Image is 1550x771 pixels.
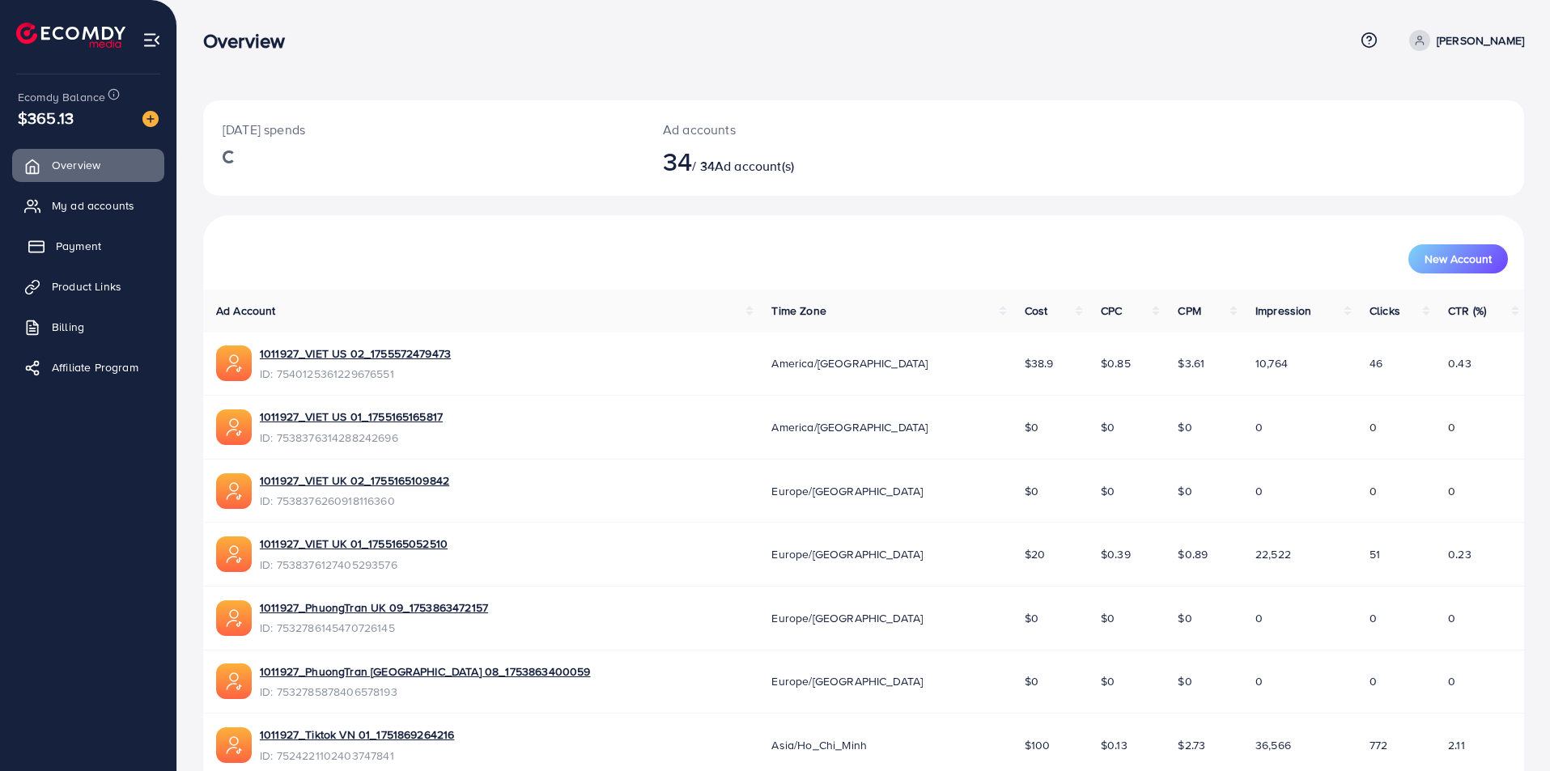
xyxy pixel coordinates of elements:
[1178,355,1204,371] span: $3.61
[260,684,590,700] span: ID: 7532785878406578193
[1425,253,1492,265] span: New Account
[1370,419,1377,435] span: 0
[715,157,794,175] span: Ad account(s)
[1025,673,1038,689] span: $0
[1255,303,1312,319] span: Impression
[18,89,105,105] span: Ecomdy Balance
[1178,737,1205,753] span: $2.73
[260,493,449,509] span: ID: 7538376260918116360
[771,355,928,371] span: America/[GEOGRAPHIC_DATA]
[1178,483,1191,499] span: $0
[1178,546,1208,562] span: $0.89
[771,419,928,435] span: America/[GEOGRAPHIC_DATA]
[1448,610,1455,626] span: 0
[1448,673,1455,689] span: 0
[663,142,692,180] span: 34
[1101,303,1122,319] span: CPC
[216,536,252,572] img: ic-ads-acc.e4c84228.svg
[1025,483,1038,499] span: $0
[1255,419,1263,435] span: 0
[52,319,84,335] span: Billing
[1370,673,1377,689] span: 0
[1255,673,1263,689] span: 0
[52,359,138,375] span: Affiliate Program
[260,599,488,616] a: 1011927_PhuongTran UK 09_1753863472157
[260,472,449,489] a: 1011927_VIET UK 02_1755165109842
[1025,546,1045,562] span: $20
[1101,355,1131,371] span: $0.85
[1101,419,1115,435] span: $0
[260,430,443,446] span: ID: 7538376314288242696
[771,673,923,689] span: Europe/[GEOGRAPHIC_DATA]
[260,536,448,552] a: 1011927_VIET UK 01_1755165052510
[16,23,125,48] img: logo
[771,546,923,562] span: Europe/[GEOGRAPHIC_DATA]
[1255,355,1288,371] span: 10,764
[52,278,121,294] span: Product Links
[663,146,954,176] h2: / 34
[1025,355,1054,371] span: $38.9
[1025,303,1048,319] span: Cost
[771,610,923,626] span: Europe/[GEOGRAPHIC_DATA]
[260,620,488,636] span: ID: 7532786145470726145
[1448,483,1455,499] span: 0
[216,727,252,763] img: ic-ads-acc.e4c84228.svg
[1101,737,1127,753] span: $0.13
[216,409,252,445] img: ic-ads-acc.e4c84228.svg
[1437,31,1524,50] p: [PERSON_NAME]
[56,238,101,254] span: Payment
[1101,673,1115,689] span: $0
[260,748,454,764] span: ID: 7524221102403747841
[1255,610,1263,626] span: 0
[1448,355,1471,371] span: 0.43
[12,270,164,303] a: Product Links
[1448,546,1471,562] span: 0.23
[1370,483,1377,499] span: 0
[1255,546,1291,562] span: 22,522
[223,120,624,139] p: [DATE] spends
[1448,737,1465,753] span: 2.11
[663,120,954,139] p: Ad accounts
[18,106,74,129] span: $365.13
[1448,419,1455,435] span: 0
[12,149,164,181] a: Overview
[1403,30,1524,51] a: [PERSON_NAME]
[1101,483,1115,499] span: $0
[1370,355,1382,371] span: 46
[12,189,164,222] a: My ad accounts
[1025,610,1038,626] span: $0
[260,366,451,382] span: ID: 7540125361229676551
[771,303,826,319] span: Time Zone
[1370,737,1387,753] span: 772
[1178,303,1200,319] span: CPM
[216,473,252,509] img: ic-ads-acc.e4c84228.svg
[216,345,252,381] img: ic-ads-acc.e4c84228.svg
[1370,610,1377,626] span: 0
[1255,737,1291,753] span: 36,566
[1101,610,1115,626] span: $0
[12,311,164,343] a: Billing
[216,663,252,699] img: ic-ads-acc.e4c84228.svg
[142,111,159,127] img: image
[12,230,164,262] a: Payment
[52,157,100,173] span: Overview
[1370,546,1380,562] span: 51
[1448,303,1486,319] span: CTR (%)
[1255,483,1263,499] span: 0
[1025,419,1038,435] span: $0
[1178,673,1191,689] span: $0
[216,600,252,636] img: ic-ads-acc.e4c84228.svg
[771,737,867,753] span: Asia/Ho_Chi_Minh
[216,303,276,319] span: Ad Account
[260,409,443,425] a: 1011927_VIET US 01_1755165165817
[1408,244,1508,273] button: New Account
[260,663,590,680] a: 1011927_PhuongTran [GEOGRAPHIC_DATA] 08_1753863400059
[1370,303,1400,319] span: Clicks
[1178,419,1191,435] span: $0
[52,197,134,214] span: My ad accounts
[260,727,454,743] a: 1011927_Tiktok VN 01_1751869264216
[203,29,298,53] h3: Overview
[260,557,448,573] span: ID: 7538376127405293576
[142,31,161,49] img: menu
